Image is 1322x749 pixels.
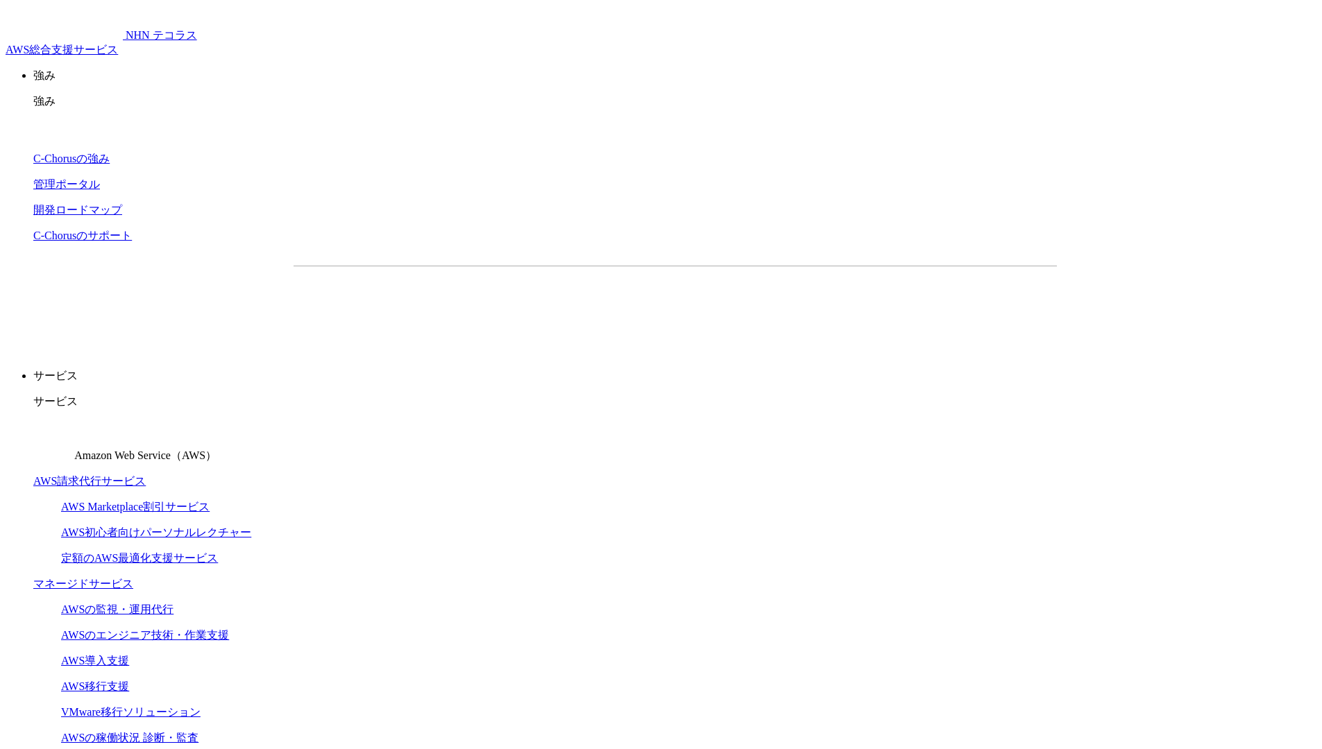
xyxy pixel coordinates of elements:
[61,732,198,743] a: AWSの稼働状況 診断・監査
[61,552,218,564] a: 定額のAWS最適化支援サービス
[33,420,72,459] img: Amazon Web Service（AWS）
[74,449,217,461] span: Amazon Web Service（AWS）
[33,178,100,190] a: 管理ポータル
[33,369,1316,384] p: サービス
[61,655,129,666] a: AWS導入支援
[682,289,906,323] a: まずは相談する
[33,475,146,487] a: AWS請求代行サービス
[445,289,668,323] a: 資料を請求する
[61,629,229,641] a: AWSのエンジニア技術・作業支援
[6,29,197,55] a: AWS総合支援サービス C-Chorus NHN テコラスAWS総合支援サービス
[61,680,129,692] a: AWS移行支援
[33,578,133,589] a: マネージドサービス
[61,501,210,513] a: AWS Marketplace割引サービス
[6,6,123,39] img: AWS総合支援サービス C-Chorus
[61,706,201,718] a: VMware移行ソリューション
[33,204,122,216] a: 開発ロードマップ
[33,153,110,164] a: C-Chorusの強み
[33,94,1316,109] p: 強み
[33,395,1316,409] p: サービス
[33,230,132,241] a: C-Chorusのサポート
[61,526,251,538] a: AWS初心者向けパーソナルレクチャー
[61,603,173,615] a: AWSの監視・運用代行
[33,69,1316,83] p: 強み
